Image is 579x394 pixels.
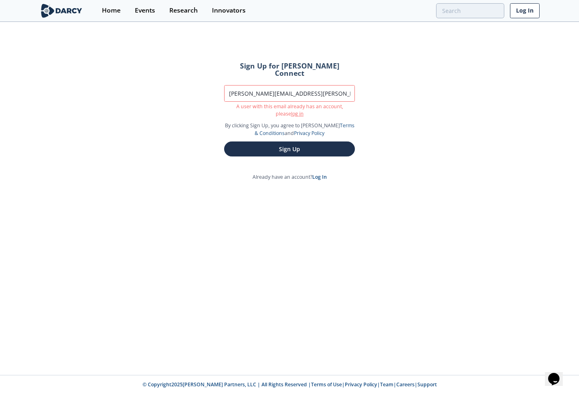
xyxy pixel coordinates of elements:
a: Terms & Conditions [255,122,354,136]
p: By clicking Sign Up, you agree to [PERSON_NAME] and [224,122,355,137]
p: © Copyright 2025 [PERSON_NAME] Partners, LLC | All Rights Reserved | | | | | [41,381,538,388]
h2: Sign Up for [PERSON_NAME] Connect [224,62,355,77]
iframe: chat widget [545,362,571,386]
a: Team [380,381,393,388]
img: logo-wide.svg [39,4,84,18]
input: Advanced Search [436,3,504,18]
a: Log In [510,3,540,18]
a: log in [291,110,304,117]
a: Privacy Policy [294,130,324,137]
p: Already have an account? [213,173,366,181]
p: A user with this email already has an account, please [224,103,355,118]
div: Innovators [212,7,246,14]
a: Careers [396,381,415,388]
input: Work Email [224,85,355,102]
a: Support [417,381,437,388]
a: Terms of Use [311,381,342,388]
div: Home [102,7,121,14]
a: Privacy Policy [345,381,377,388]
button: Sign Up [224,141,355,156]
a: Log In [312,173,327,180]
div: Events [135,7,155,14]
div: Research [169,7,198,14]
